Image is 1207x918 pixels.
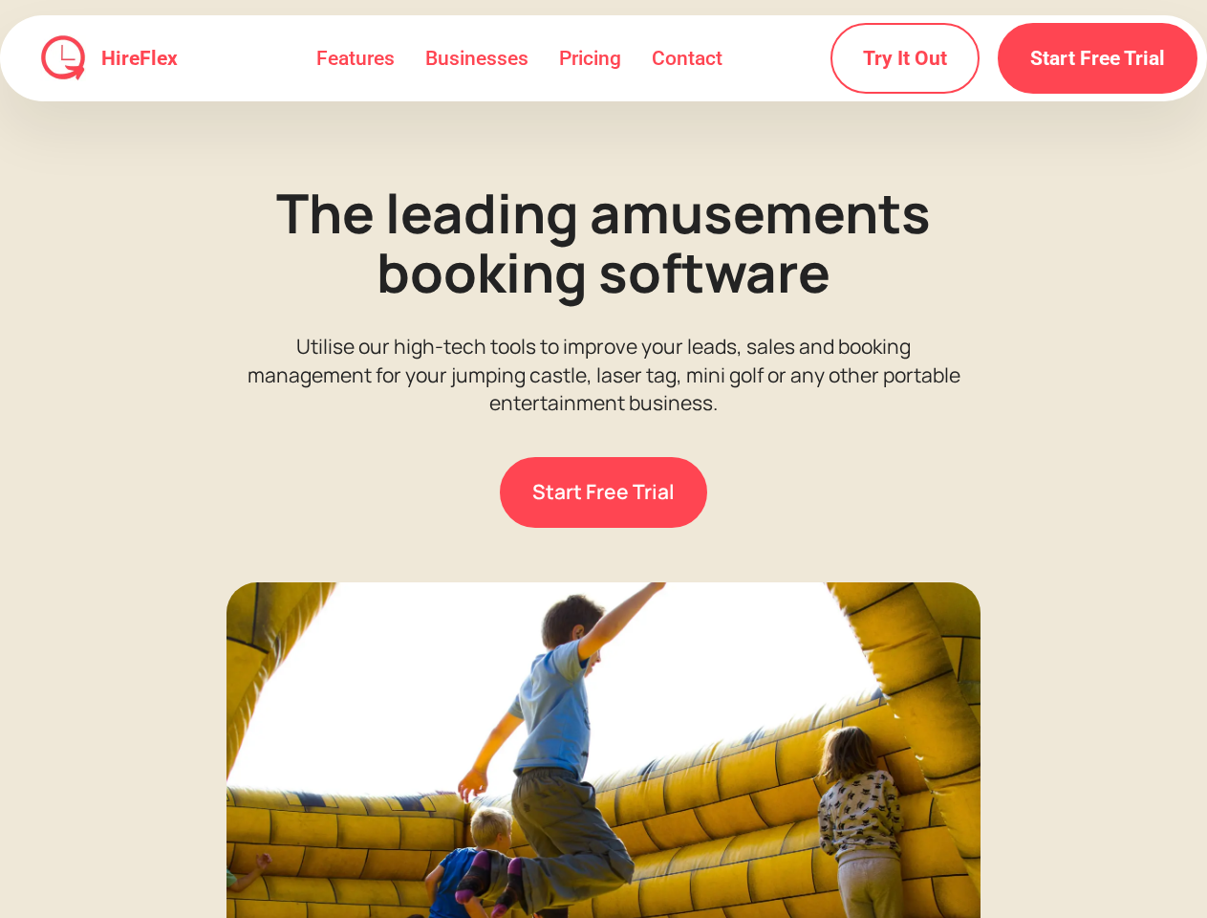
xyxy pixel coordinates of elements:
a: Businesses [410,29,544,87]
strong: The leading amusements booking software [276,176,931,309]
a: Try It Out [830,23,980,93]
a: Contact [636,29,738,87]
a: Features [301,29,410,87]
a: Start Free Trial [500,457,707,527]
a: Pricing [544,29,636,87]
img: HireFlex Logo [40,35,86,81]
a: Start Free Trial [998,23,1197,93]
a: HireFlex [86,48,185,68]
p: Utilise our high-tech tools to improve your leads, sales and booking management for your jumping ... [237,333,971,417]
